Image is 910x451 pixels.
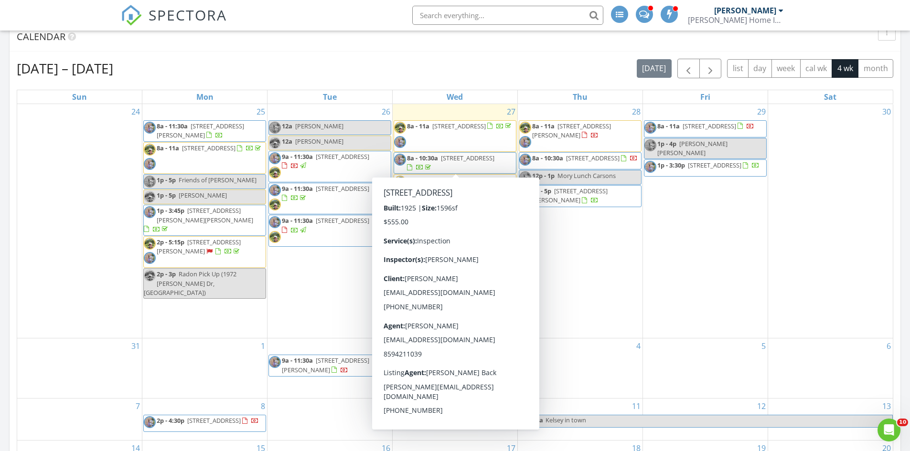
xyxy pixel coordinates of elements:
[380,104,392,119] a: Go to August 26, 2025
[519,136,531,148] img: 957c5990d7394976bca7c74da6f129c9.jpeg
[17,104,142,338] td: Go to August 24, 2025
[657,139,728,157] span: [PERSON_NAME] [PERSON_NAME]
[394,176,406,188] img: img_3357.jpeg
[157,206,253,224] span: [STREET_ADDRESS][PERSON_NAME][PERSON_NAME]
[17,59,113,78] h2: [DATE] – [DATE]
[17,30,65,43] span: Calendar
[714,6,776,15] div: [PERSON_NAME]
[768,399,893,441] td: Go to September 13, 2025
[532,154,563,162] span: 8a - 10:30a
[144,206,156,218] img: 957c5990d7394976bca7c74da6f129c9.jpeg
[316,184,369,193] span: [STREET_ADDRESS]
[394,190,406,202] img: 957c5990d7394976bca7c74da6f129c9.jpeg
[897,419,908,426] span: 10
[157,416,259,425] a: 2p - 4:30p [STREET_ADDRESS]
[505,104,517,119] a: Go to August 27, 2025
[517,338,642,399] td: Go to September 4, 2025
[657,122,680,130] span: 8a - 11a
[546,416,586,424] span: Kelsey in town
[519,120,642,152] a: 8a - 11a [STREET_ADDRESS][PERSON_NAME]
[144,144,156,156] img: img_3357.jpeg
[644,139,656,151] img: 957c5990d7394976bca7c74da6f129c9.jpeg
[832,59,858,78] button: 4 wk
[70,90,89,104] a: Sunday
[532,415,544,427] span: 12a
[394,208,406,220] img: 957c5990d7394976bca7c74da6f129c9.jpeg
[121,5,142,26] img: The Best Home Inspection Software - Spectora
[182,144,236,152] span: [STREET_ADDRESS]
[255,104,267,119] a: Go to August 25, 2025
[532,187,551,195] span: 2p - 5p
[268,355,391,376] a: 9a - 11:30a [STREET_ADDRESS][PERSON_NAME]
[179,191,227,199] span: [PERSON_NAME]
[557,171,616,180] span: Mory Lunch Carsons
[768,338,893,399] td: Go to September 6, 2025
[800,59,833,78] button: cal wk
[269,137,281,149] img: img_3357.jpeg
[677,59,700,78] button: Previous
[407,371,435,380] span: 1p - 6:15p
[657,161,760,169] a: 1p - 3:30p [STREET_ADDRESS]
[517,104,642,338] td: Go to August 28, 2025
[441,154,494,162] span: [STREET_ADDRESS]
[748,59,772,78] button: day
[282,184,313,193] span: 9a - 11:30a
[412,6,603,25] input: Search everything...
[144,122,156,134] img: 957c5990d7394976bca7c74da6f129c9.jpeg
[394,154,406,166] img: 957c5990d7394976bca7c74da6f129c9.jpeg
[755,399,768,414] a: Go to September 12, 2025
[438,176,491,184] span: [STREET_ADDRESS]
[394,370,516,387] a: 1p - 6:15p [STREET_ADDRESS]
[880,399,893,414] a: Go to September 13, 2025
[436,356,477,365] span: Referral Group
[885,338,893,354] a: Go to September 6, 2025
[880,104,893,119] a: Go to August 30, 2025
[634,338,642,354] a: Go to September 4, 2025
[149,5,227,25] span: SPECTORA
[295,122,343,130] span: [PERSON_NAME]
[644,161,656,173] img: 957c5990d7394976bca7c74da6f129c9.jpeg
[259,399,267,414] a: Go to September 8, 2025
[394,356,406,368] img: 957c5990d7394976bca7c74da6f129c9.jpeg
[282,184,369,202] a: 9a - 11:30a [STREET_ADDRESS]
[268,104,393,338] td: Go to August 26, 2025
[394,371,406,383] img: 957c5990d7394976bca7c74da6f129c9.jpeg
[532,122,611,139] span: [STREET_ADDRESS][PERSON_NAME]
[407,154,494,171] a: 8a - 10:30a [STREET_ADDRESS]
[432,122,486,130] span: [STREET_ADDRESS]
[157,206,184,215] span: 1p - 3:45p
[407,208,426,217] span: 1p - 2p
[394,174,516,206] a: 1p - 3:30p [STREET_ADDRESS]
[17,338,142,399] td: Go to August 31, 2025
[269,216,281,228] img: 957c5990d7394976bca7c74da6f129c9.jpeg
[699,59,722,78] button: Next
[630,104,642,119] a: Go to August 28, 2025
[407,371,509,380] a: 1p - 6:15p [STREET_ADDRESS]
[269,152,281,164] img: 957c5990d7394976bca7c74da6f129c9.jpeg
[630,399,642,414] a: Go to September 11, 2025
[642,399,768,441] td: Go to September 12, 2025
[822,90,838,104] a: Saturday
[144,252,156,264] img: 957c5990d7394976bca7c74da6f129c9.jpeg
[142,104,268,338] td: Go to August 25, 2025
[394,152,516,174] a: 8a - 10:30a [STREET_ADDRESS]
[269,184,281,196] img: 957c5990d7394976bca7c74da6f129c9.jpeg
[727,59,749,78] button: list
[144,238,156,250] img: img_3357.jpeg
[142,338,268,399] td: Go to September 1, 2025
[407,122,513,130] a: 8a - 11a [STREET_ADDRESS]
[566,154,620,162] span: [STREET_ADDRESS]
[532,154,638,162] a: 8a - 10:30a [STREET_ADDRESS]
[157,238,241,255] span: [STREET_ADDRESS][PERSON_NAME]
[295,137,343,146] span: [PERSON_NAME]
[269,199,281,210] img: img_3357.jpeg
[143,415,266,432] a: 2p - 4:30p [STREET_ADDRESS]
[394,136,406,148] img: 957c5990d7394976bca7c74da6f129c9.jpeg
[532,187,608,204] span: [STREET_ADDRESS][PERSON_NAME]
[519,415,531,427] img: 957c5990d7394976bca7c74da6f129c9.jpeg
[194,90,215,104] a: Monday
[394,122,406,134] img: img_3357.jpeg
[688,15,783,25] div: Whalen Home Inspections
[143,142,266,174] a: 8a - 11a [STREET_ADDRESS]
[321,90,339,104] a: Tuesday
